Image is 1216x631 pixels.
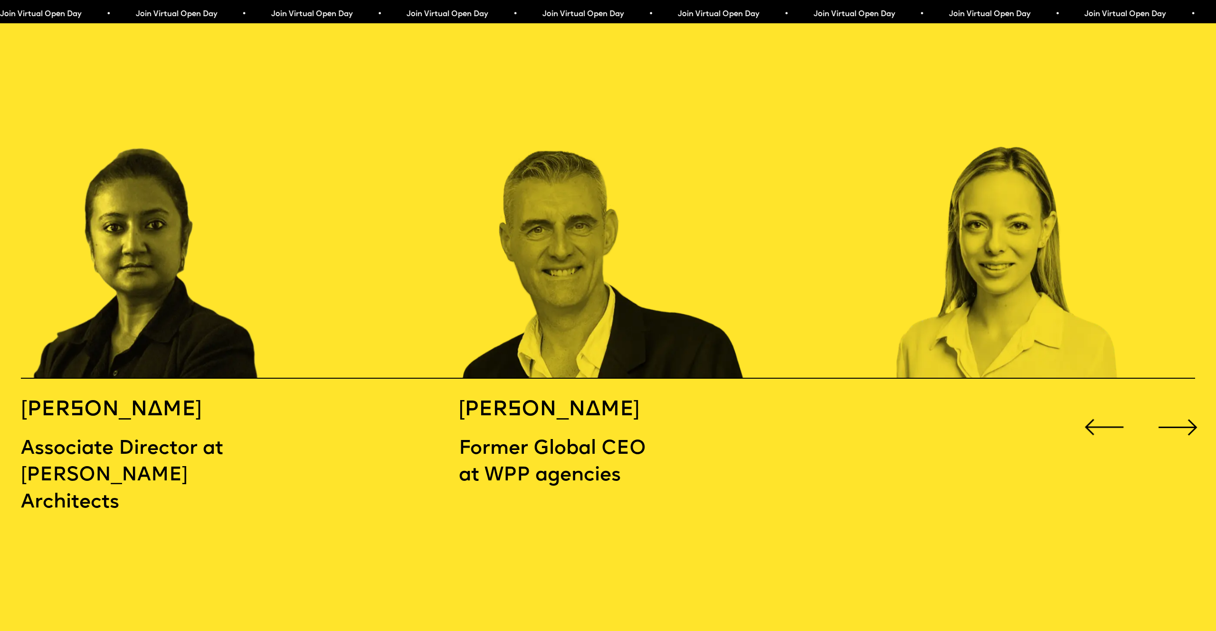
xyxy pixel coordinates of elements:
[513,10,517,18] span: •
[919,10,923,18] span: •
[105,10,110,18] span: •
[648,10,652,18] span: •
[783,10,788,18] span: •
[459,38,750,379] div: 3 / 16
[241,10,246,18] span: •
[21,397,240,423] h5: [PERSON_NAME]
[459,397,678,423] h5: [PERSON_NAME]
[377,10,381,18] span: •
[21,38,313,379] div: 2 / 16
[896,38,1188,379] div: 4 / 16
[1054,10,1059,18] span: •
[1190,10,1195,18] span: •
[21,436,240,516] p: Associate Director at [PERSON_NAME] Architects
[459,436,678,489] p: Former Global CEO at WPP agencies
[1154,403,1202,451] div: Next slide
[1080,403,1128,451] div: Previous slide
